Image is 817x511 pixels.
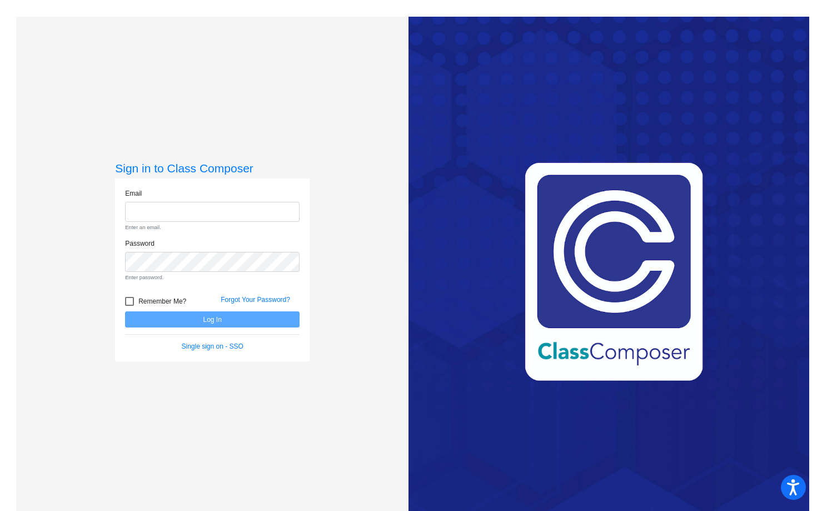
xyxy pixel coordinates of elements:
small: Enter an email. [125,224,300,231]
small: Enter password. [125,274,300,281]
h3: Sign in to Class Composer [115,161,310,175]
span: Remember Me? [138,295,186,308]
button: Log In [125,311,300,328]
a: Forgot Your Password? [221,296,290,304]
label: Password [125,239,155,249]
a: Single sign on - SSO [182,343,243,350]
label: Email [125,188,142,199]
